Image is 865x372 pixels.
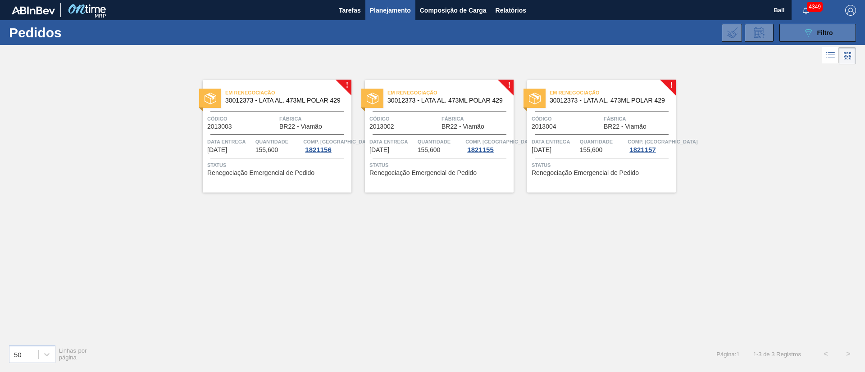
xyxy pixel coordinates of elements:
[628,137,697,146] span: Comp. Carga
[255,137,301,146] span: Quantidade
[207,137,253,146] span: Data entrega
[550,97,669,104] span: 30012373 - LATA AL. 473ML POLAR 429
[845,5,856,16] img: Logout
[604,123,646,130] span: BR22 - Viamão
[279,114,349,123] span: Fábrica
[722,24,742,42] div: Importar Negociações dos Pedidos
[207,170,314,176] span: Renegociação Emergencial de Pedido
[303,137,373,146] span: Comp. Carga
[189,80,351,193] a: !statusEm renegociação30012373 - LATA AL. 473ML POLAR 429Código2013003FábricaBR22 - ViamãoData en...
[303,137,349,153] a: Comp. [GEOGRAPHIC_DATA]1821156
[339,5,361,16] span: Tarefas
[628,137,674,153] a: Comp. [GEOGRAPHIC_DATA]1821157
[792,4,820,17] button: Notificações
[822,47,839,64] div: Visão em Lista
[465,137,511,153] a: Comp. [GEOGRAPHIC_DATA]1821155
[532,170,639,176] span: Renegociação Emergencial de Pedido
[207,147,227,153] span: 23/08/2025
[839,47,856,64] div: Visão em Cards
[604,114,674,123] span: Fábrica
[12,6,55,14] img: TNhmsLtSVTkK8tSr43FrP2fwEKptu5GPRR3wAAAABJRU5ErkJggg==
[369,147,389,153] span: 23/08/2025
[369,114,439,123] span: Código
[370,5,411,16] span: Planejamento
[532,147,551,153] span: 23/08/2025
[442,114,511,123] span: Fábrica
[807,2,823,12] span: 4349
[815,343,837,365] button: <
[367,93,378,104] img: status
[369,123,394,130] span: 2013002
[580,147,603,153] span: 155,600
[369,137,415,146] span: Data entrega
[779,24,856,42] button: Filtro
[369,170,477,176] span: Renegociação Emergencial de Pedido
[550,88,676,97] span: Em renegociação
[514,80,676,193] a: !statusEm renegociação30012373 - LATA AL. 473ML POLAR 429Código2013004FábricaBR22 - ViamãoData en...
[418,147,441,153] span: 155,600
[369,161,511,170] span: Status
[817,29,833,36] span: Filtro
[207,123,232,130] span: 2013003
[9,27,144,38] h1: Pedidos
[529,93,541,104] img: status
[418,137,464,146] span: Quantidade
[225,97,344,104] span: 30012373 - LATA AL. 473ML POLAR 429
[225,88,351,97] span: Em renegociação
[387,97,506,104] span: 30012373 - LATA AL. 473ML POLAR 429
[580,137,626,146] span: Quantidade
[837,343,860,365] button: >
[420,5,487,16] span: Composição de Carga
[628,146,657,153] div: 1821157
[532,161,674,170] span: Status
[753,351,801,358] span: 1 - 3 de 3 Registros
[205,93,216,104] img: status
[387,88,514,97] span: Em renegociação
[745,24,774,42] div: Solicitação de Revisão de Pedidos
[351,80,514,193] a: !statusEm renegociação30012373 - LATA AL. 473ML POLAR 429Código2013002FábricaBR22 - ViamãoData en...
[59,347,87,361] span: Linhas por página
[465,137,535,146] span: Comp. Carga
[279,123,322,130] span: BR22 - Viamão
[465,146,495,153] div: 1821155
[532,137,578,146] span: Data entrega
[442,123,484,130] span: BR22 - Viamão
[14,350,22,358] div: 50
[532,114,601,123] span: Código
[207,161,349,170] span: Status
[303,146,333,153] div: 1821156
[255,147,278,153] span: 155,600
[716,351,739,358] span: Página : 1
[532,123,556,130] span: 2013004
[207,114,277,123] span: Código
[496,5,526,16] span: Relatórios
